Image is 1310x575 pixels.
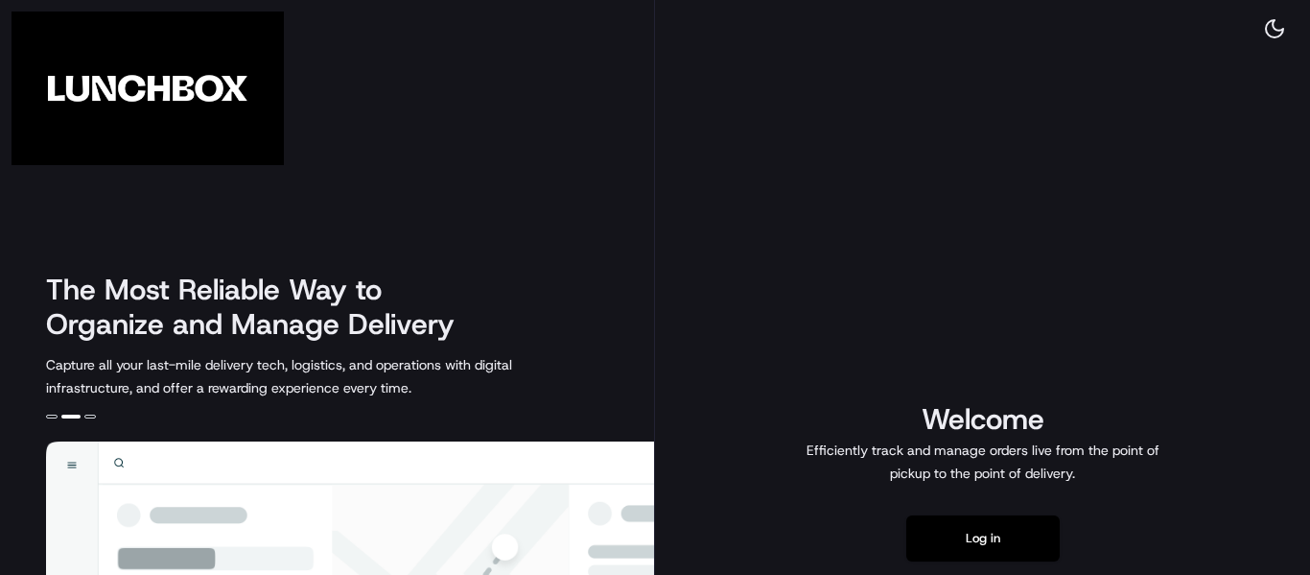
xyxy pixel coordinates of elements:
h1: Welcome [799,400,1167,439]
p: Efficiently track and manage orders live from the point of pickup to the point of delivery. [799,439,1167,485]
button: Log in [906,515,1060,562]
h2: The Most Reliable Way to Organize and Manage Delivery [46,273,476,342]
img: Company Logo [12,12,284,165]
p: Capture all your last-mile delivery tech, logistics, and operations with digital infrastructure, ... [46,353,598,399]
